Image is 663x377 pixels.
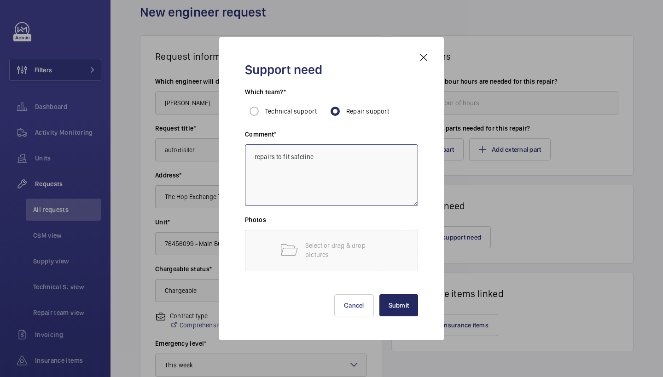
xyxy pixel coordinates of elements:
span: Technical support [265,108,317,115]
h3: Photos [245,215,418,230]
button: Cancel [334,294,374,316]
h3: Comment* [245,130,418,144]
p: Select or drag & drop pictures [305,241,384,259]
h2: Support need [245,61,418,78]
span: Repair support [346,108,390,115]
button: Submit [379,294,419,316]
h3: Which team?* [245,87,418,102]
